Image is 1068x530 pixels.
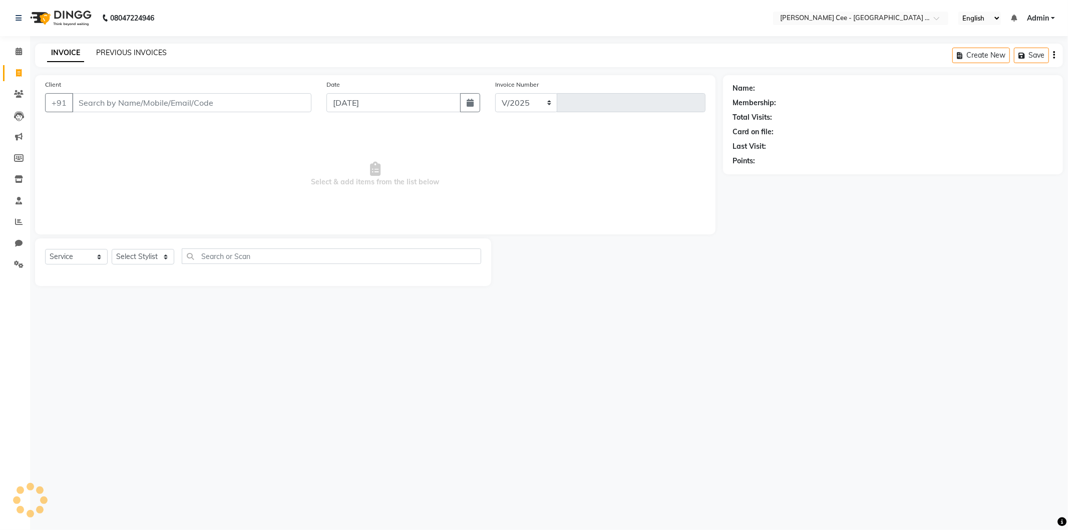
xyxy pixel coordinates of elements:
label: Client [45,80,61,89]
div: Points: [733,156,756,166]
div: Total Visits: [733,112,773,123]
b: 08047224946 [110,4,154,32]
img: logo [26,4,94,32]
label: Invoice Number [495,80,539,89]
input: Search by Name/Mobile/Email/Code [72,93,311,112]
div: Card on file: [733,127,774,137]
a: PREVIOUS INVOICES [96,48,167,57]
div: Membership: [733,98,777,108]
button: +91 [45,93,73,112]
div: Last Visit: [733,141,767,152]
span: Select & add items from the list below [45,124,705,224]
button: Save [1014,48,1049,63]
label: Date [326,80,340,89]
span: Admin [1027,13,1049,24]
input: Search or Scan [182,248,481,264]
div: Name: [733,83,756,94]
button: Create New [952,48,1010,63]
a: INVOICE [47,44,84,62]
